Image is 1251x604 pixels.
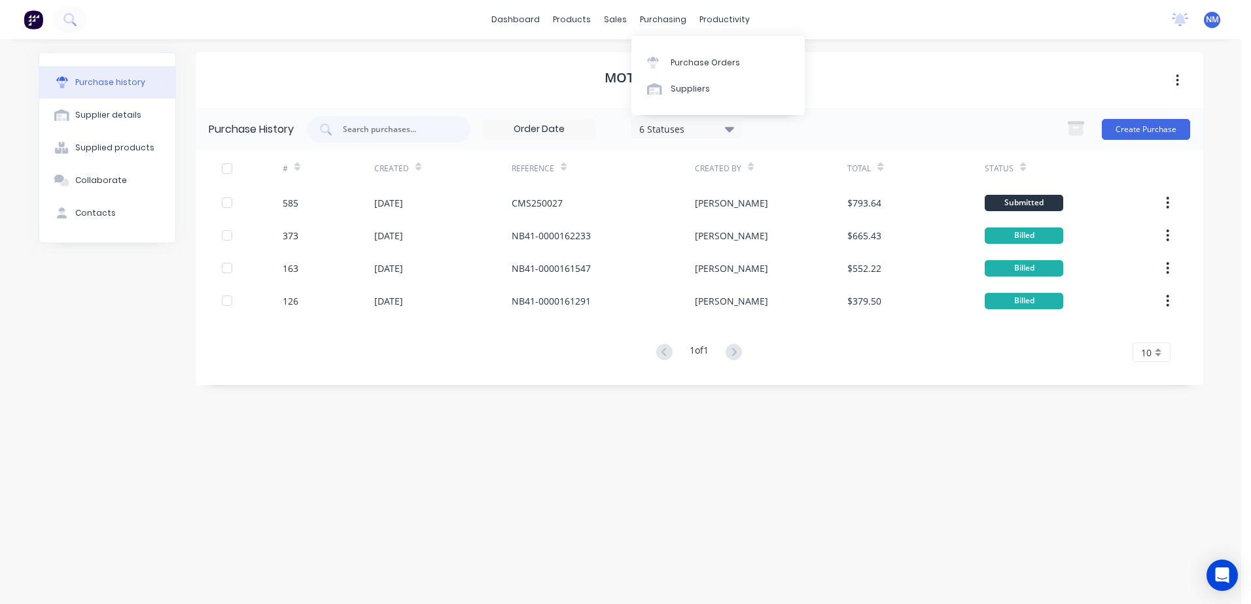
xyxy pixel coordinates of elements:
[283,163,288,175] div: #
[512,196,563,210] div: CMS250027
[283,196,298,210] div: 585
[374,163,409,175] div: Created
[1102,119,1190,140] button: Create Purchase
[605,70,794,86] h1: Motion [GEOGRAPHIC_DATA]
[671,57,740,69] div: Purchase Orders
[1207,560,1238,591] div: Open Intercom Messenger
[546,10,597,29] div: products
[39,131,175,164] button: Supplied products
[695,261,768,275] div: [PERSON_NAME]
[374,229,403,243] div: [DATE]
[631,76,805,102] a: Suppliers
[342,123,450,136] input: Search purchases...
[512,163,554,175] div: Reference
[374,196,403,210] div: [DATE]
[847,261,881,275] div: $552.22
[847,196,881,210] div: $793.64
[695,229,768,243] div: [PERSON_NAME]
[374,261,403,275] div: [DATE]
[985,195,1063,211] div: Submitted
[512,229,591,243] div: NB41-0000162233
[75,76,145,88] div: Purchase history
[283,294,298,308] div: 126
[283,229,298,243] div: 373
[597,10,633,29] div: sales
[690,343,709,362] div: 1 of 1
[512,261,591,275] div: NB41-0000161547
[39,197,175,229] button: Contacts
[39,99,175,131] button: Supplier details
[985,227,1063,244] div: Billed
[633,10,693,29] div: purchasing
[639,122,733,135] div: 6 Statuses
[209,122,294,137] div: Purchase History
[75,207,116,219] div: Contacts
[39,164,175,197] button: Collaborate
[24,10,43,29] img: Factory
[512,294,591,308] div: NB41-0000161291
[1206,14,1219,25] span: NM
[75,109,141,121] div: Supplier details
[985,260,1063,277] div: Billed
[485,10,546,29] a: dashboard
[985,163,1013,175] div: Status
[847,229,881,243] div: $665.43
[671,83,710,95] div: Suppliers
[374,294,403,308] div: [DATE]
[39,66,175,99] button: Purchase history
[847,294,881,308] div: $379.50
[1141,346,1152,360] span: 10
[283,261,298,275] div: 163
[695,163,741,175] div: Created By
[484,120,594,139] input: Order Date
[695,294,768,308] div: [PERSON_NAME]
[75,142,154,154] div: Supplied products
[75,175,127,186] div: Collaborate
[847,163,871,175] div: Total
[985,293,1063,309] div: Billed
[693,10,756,29] div: productivity
[695,196,768,210] div: [PERSON_NAME]
[631,49,805,75] a: Purchase Orders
